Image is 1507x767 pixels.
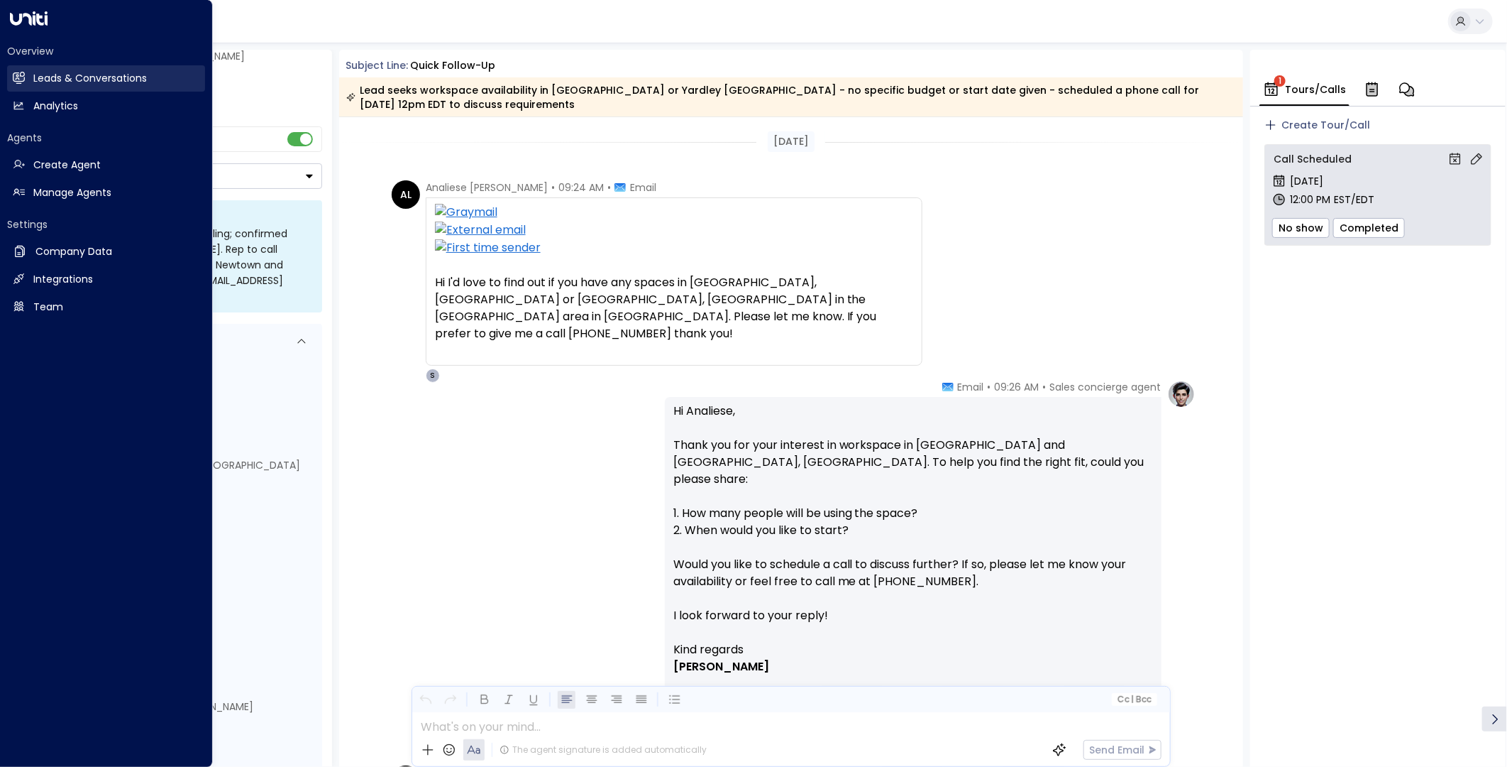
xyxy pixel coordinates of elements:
a: Manage Agents [7,180,205,206]
span: Email [630,180,656,195]
span: Subject Line: [346,58,409,72]
div: The agent signature is added automatically [499,744,707,756]
h2: Analytics [33,99,78,114]
span: | [1131,695,1134,705]
div: Edit [1469,152,1484,166]
div: Lead seeks workspace availability in [GEOGRAPHIC_DATA] or Yardley [GEOGRAPHIC_DATA] - no specific... [346,83,1235,111]
span: Sales concierge agent [1050,380,1161,394]
img: Graymail [435,204,913,222]
h2: Manage Agents [33,185,111,200]
h2: Integrations [33,272,93,287]
span: • [607,180,611,195]
span: [PERSON_NAME] [673,658,769,675]
button: Completed [1333,218,1405,238]
img: External email [435,222,913,239]
span: • [1043,380,1047,394]
div: Cancel [1448,152,1462,166]
p: Tours/Calls [1285,81,1346,99]
img: profile-logo.png [1167,380,1196,408]
h2: Leads & Conversations [33,71,147,86]
p: Hi Analiese, Thank you for your interest in workspace in [GEOGRAPHIC_DATA] and [GEOGRAPHIC_DATA],... [673,403,1153,641]
h2: Settings [7,217,205,232]
div: Hi I'd love to find out if you have any spaces in [GEOGRAPHIC_DATA], [GEOGRAPHIC_DATA] or [GEOGRA... [435,274,913,342]
span: Eastern Daylight Time [1334,192,1374,207]
div: Signature [673,641,1153,746]
a: Integrations [7,266,205,293]
img: First time sender [435,239,913,257]
div: [DATE] [1272,174,1484,189]
a: Team [7,294,205,320]
span: 09:24 AM [558,180,604,195]
button: Undo [416,691,434,709]
a: Analytics [7,93,205,119]
span: Cc Bcc [1117,695,1151,705]
button: Cc|Bcc [1111,693,1157,707]
p: Create Tour/Call [1281,118,1370,133]
a: Create Agent [7,152,205,178]
div: [DATE] [768,131,815,152]
span: 09:26 AM [995,380,1039,394]
span: Email [958,380,984,394]
button: Redo [441,691,459,709]
span: • [988,380,991,394]
h2: Agents [7,131,205,145]
div: Quick follow-up [410,58,495,73]
div: Call Scheduled [1272,152,1484,167]
span: 1 [1274,75,1286,87]
span: Kind regards [673,641,744,658]
div: S [426,369,440,383]
div: 12:00 PM [1272,192,1484,207]
button: No show [1272,218,1330,238]
h2: Company Data [35,244,112,259]
h2: Create Agent [33,158,101,173]
span: • [551,180,555,195]
a: Leads & Conversations [7,65,205,92]
h2: Team [33,300,63,315]
button: 1Tours/Calls [1259,74,1349,106]
h2: Overview [7,44,205,58]
div: Create Tour/Call [1264,118,1491,133]
div: AL [392,180,420,209]
span: Analiese [PERSON_NAME] [426,180,548,195]
a: Company Data [7,239,205,265]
